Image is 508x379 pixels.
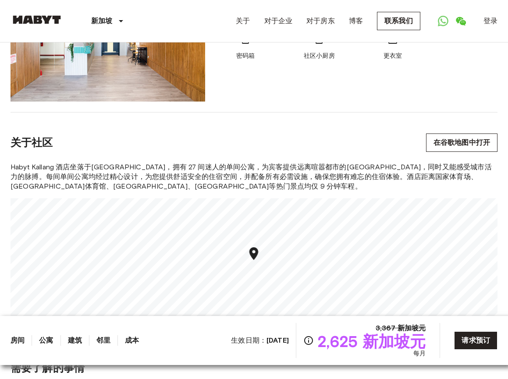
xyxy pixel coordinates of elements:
[384,17,413,25] font: 联系我们
[266,336,289,344] font: [DATE]
[377,12,420,30] a: 联系我们
[376,324,426,332] font: 3,367 新加坡元
[231,336,266,344] font: 生效日期：
[317,332,426,351] font: 2,625 新加坡元
[11,163,492,190] font: Habyt Kallang 酒店坐落于[GEOGRAPHIC_DATA]，拥有 27 间迷人的单间公寓，为宾客提供远离喧嚣都市的[GEOGRAPHIC_DATA]，同时又能感受城市活力的脉搏。每...
[39,336,53,344] font: 公寓
[454,331,497,350] a: 请求预订
[264,16,293,26] a: 对于企业
[91,17,112,25] font: 新加坡
[434,12,452,30] a: 打开 WhatsApp
[11,198,497,330] canvas: 地图
[236,52,255,60] font: 密码箱
[303,335,314,346] svg: 查看费用概览，了解完整价格明细。请注意，折扣仅适用于新入住者，且折扣条款和条件可能因入住情况而异。
[426,133,497,152] a: 在谷歌地图中打开
[483,17,497,25] font: 登录
[68,335,82,346] a: 建筑
[11,335,25,346] a: 房间
[349,17,363,25] font: 博客
[433,138,490,147] font: 在谷歌地图中打开
[264,17,293,25] font: 对于企业
[125,335,139,346] a: 成本
[246,246,262,264] div: 地图标记
[125,336,139,344] font: 成本
[306,16,335,26] a: 对于房东
[11,15,63,24] img: 哈比特
[96,335,110,346] a: 邻里
[11,136,53,149] font: 关于社区
[349,16,363,26] a: 博客
[413,350,426,357] font: 每月
[11,336,25,344] font: 房间
[236,17,250,25] font: 关于
[304,52,335,60] font: 社区小厨房
[68,336,82,344] font: 建筑
[384,52,402,60] font: 更衣室
[306,17,335,25] font: 对于房东
[462,336,490,344] font: 请求预订
[96,336,110,344] font: 邻里
[236,16,250,26] a: 关于
[39,335,53,346] a: 公寓
[483,16,497,26] a: 登录
[11,361,85,374] font: 需要了解的事情
[452,12,469,30] a: 打开微信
